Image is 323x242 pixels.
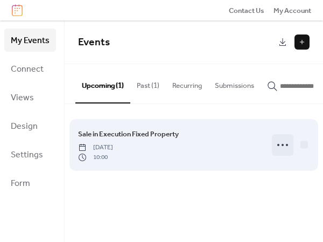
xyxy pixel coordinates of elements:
[11,175,30,192] span: Form
[4,143,56,166] a: Settings
[78,129,179,140] span: Sale in Execution Fixed Property
[166,64,208,102] button: Recurring
[11,32,50,49] span: My Events
[4,171,56,195] a: Form
[11,89,34,106] span: Views
[11,118,38,135] span: Design
[273,5,311,16] a: My Account
[11,147,43,163] span: Settings
[4,86,56,109] a: Views
[12,4,23,16] img: logo
[78,153,113,162] span: 10:00
[75,64,130,103] button: Upcoming (1)
[4,29,56,52] a: My Events
[4,114,56,137] a: Design
[130,64,166,102] button: Past (1)
[11,61,44,78] span: Connect
[78,143,113,153] span: [DATE]
[208,64,261,102] button: Submissions
[78,32,110,52] span: Events
[4,57,56,80] a: Connect
[78,128,179,140] a: Sale in Execution Fixed Property
[229,5,264,16] a: Contact Us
